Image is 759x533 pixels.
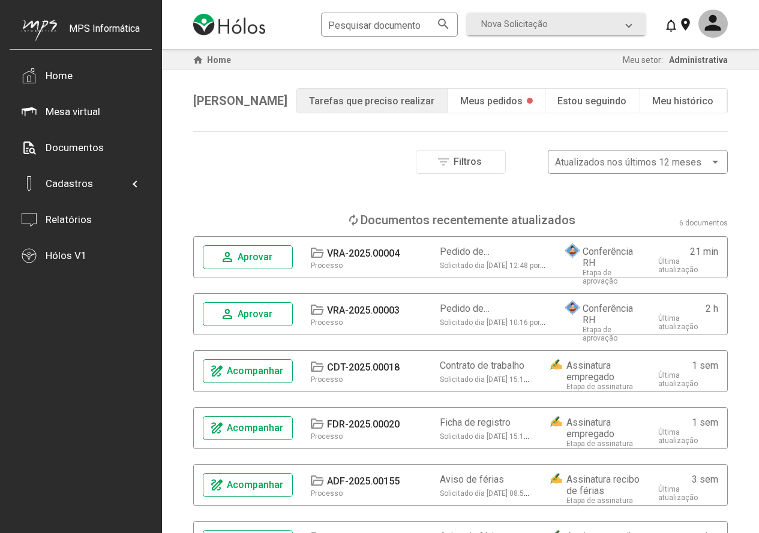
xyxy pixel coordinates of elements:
[460,95,523,107] div: Meus pedidos
[310,360,324,374] mat-icon: folder_open
[658,428,718,445] div: Última atualização
[193,14,265,35] img: logo-holos.png
[566,496,633,505] div: Etapa de assinatura
[227,479,283,490] span: Acompanhar
[583,303,640,326] div: Conferência RH
[623,55,663,65] span: Meu setor:
[227,365,283,377] span: Acompanhar
[346,213,361,227] mat-icon: loop
[209,478,224,492] mat-icon: draw
[310,474,324,488] mat-icon: folder_open
[440,303,547,314] div: Pedido de VR/[GEOGRAPHIC_DATA]
[238,251,272,263] span: Aprovar
[555,156,701,168] span: Atualizados nos últimos 12 meses
[309,95,434,107] div: Tarefas que preciso realizar
[203,473,293,497] button: Acompanhar
[22,19,57,41] img: mps-image-cropped.png
[22,165,140,201] mat-expansion-panel-header: Cadastros
[193,94,287,108] span: [PERSON_NAME]
[69,23,140,53] div: MPS Informática
[566,417,640,439] div: Assinatura empregado
[46,70,73,82] div: Home
[327,248,400,259] div: VRA-2025.00004
[327,475,400,487] div: ADF-2025.00155
[566,474,640,496] div: Assinatura recibo de férias
[679,219,728,227] div: 6 documentos
[203,359,293,383] button: Acompanhar
[658,371,718,388] div: Última atualização
[327,305,400,316] div: VRA-2025.00003
[361,213,575,227] div: Documentos recentemente atualizados
[440,246,547,257] div: Pedido de VR/[GEOGRAPHIC_DATA]
[191,53,205,67] mat-icon: home
[440,474,504,485] div: Aviso de férias
[440,417,511,428] div: Ficha de registro
[678,17,692,31] mat-icon: location_on
[46,106,100,118] div: Mesa virtual
[311,375,343,384] div: Processo
[658,257,718,274] div: Última atualização
[310,303,324,317] mat-icon: folder_open
[557,95,626,107] div: Estou seguindo
[690,246,718,257] div: 21 min
[46,213,92,225] div: Relatórios
[669,55,728,65] span: Administrativa
[706,303,718,314] div: 2 h
[692,360,718,371] div: 1 sem
[227,422,283,433] span: Acompanhar
[566,383,633,391] div: Etapa de assinatura
[310,417,324,431] mat-icon: folder_open
[220,250,235,264] mat-icon: person
[566,360,640,383] div: Assinatura empregado
[310,246,324,260] mat-icon: folder_open
[658,314,718,331] div: Última atualização
[436,16,451,31] mat-icon: search
[454,156,482,167] span: Filtros
[327,418,400,430] div: FDR-2025.00020
[566,439,633,448] div: Etapa de assinatura
[416,150,506,174] button: Filtros
[203,416,293,440] button: Acompanhar
[652,95,713,107] div: Meu histórico
[209,421,224,435] mat-icon: draw
[46,249,87,261] div: Hólos V1
[692,474,718,485] div: 3 sem
[311,261,343,270] div: Processo
[583,326,640,342] div: Etapa de aprovação
[311,432,343,441] div: Processo
[692,417,718,428] div: 1 sem
[658,485,718,502] div: Última atualização
[311,318,343,327] div: Processo
[436,155,451,169] mat-icon: filter_list
[209,364,224,378] mat-icon: draw
[583,269,640,285] div: Etapa de aprovação
[440,360,524,371] div: Contrato de trabalho
[220,307,235,321] mat-icon: person
[203,245,293,269] button: Aprovar
[327,362,400,373] div: CDT-2025.00018
[207,55,231,65] span: Home
[311,489,343,498] div: Processo
[583,246,640,269] div: Conferência RH
[481,19,548,29] span: Nova Solicitação
[46,141,104,153] div: Documentos
[238,308,272,320] span: Aprovar
[467,13,646,35] mat-expansion-panel-header: Nova Solicitação
[203,302,293,326] button: Aprovar
[46,177,93,189] div: Cadastros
